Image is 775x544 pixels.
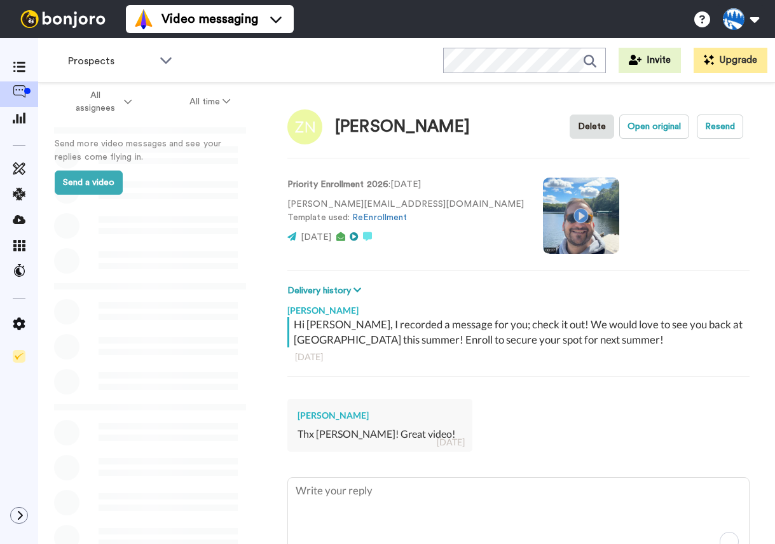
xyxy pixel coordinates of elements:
p: Send more video messages and see your replies come flying in. [55,137,245,164]
button: Invite [619,48,681,73]
button: Send a video [55,171,123,195]
p: [PERSON_NAME][EMAIL_ADDRESS][DOMAIN_NAME] Template used: [287,198,524,225]
span: Video messaging [161,10,258,28]
button: All assignees [41,84,161,120]
img: Image of Hunter Neeley [287,109,322,144]
img: Checklist.svg [13,350,25,363]
div: Thx [PERSON_NAME]! Great video! [298,427,462,442]
span: Prospects [68,53,153,69]
span: [DATE] [301,233,331,242]
div: [DATE] [437,436,465,449]
strong: Priority Enrollment 2026 [287,180,388,189]
a: ReEnrollment [352,213,407,222]
button: All time [161,90,260,113]
img: vm-color.svg [134,9,154,29]
button: Delete [570,115,614,139]
p: : [DATE] [287,178,524,192]
img: bj-logo-header-white.svg [15,10,111,28]
div: Hi [PERSON_NAME], I recorded a message for you; check it out! We would love to see you back at [G... [294,317,746,347]
div: [PERSON_NAME] [287,298,750,317]
div: [PERSON_NAME] [298,409,462,422]
span: All assignees [70,89,121,115]
button: Open original [619,115,689,139]
div: [PERSON_NAME] [335,118,470,136]
button: Resend [697,115,743,139]
button: Delivery history [287,284,365,298]
div: [DATE] [295,351,742,363]
button: Upgrade [694,48,767,73]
